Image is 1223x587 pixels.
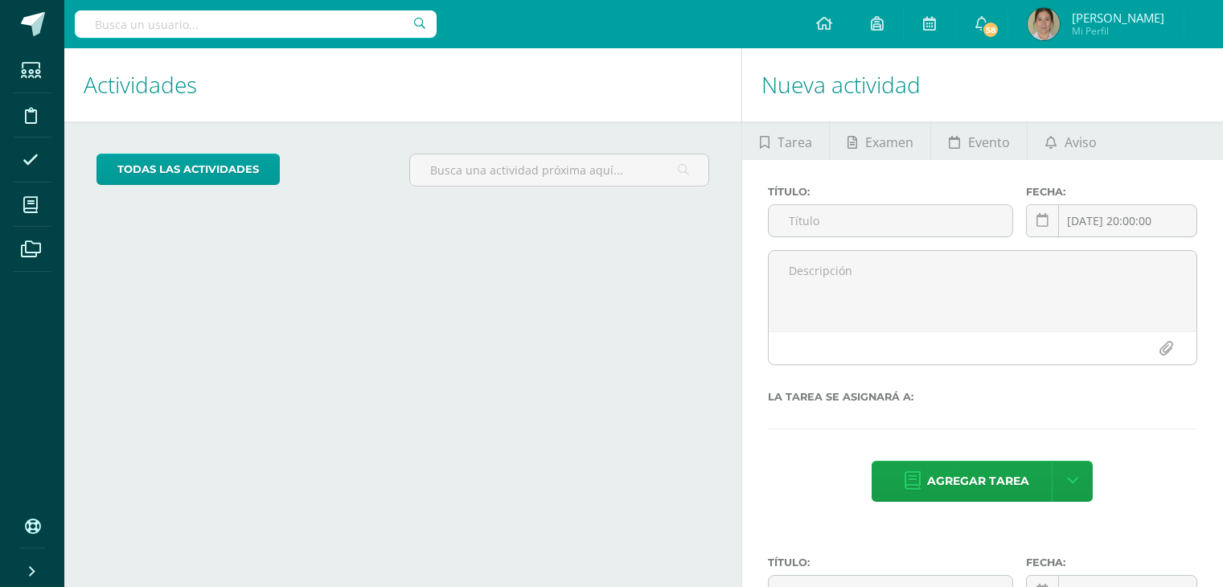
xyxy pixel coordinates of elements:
a: todas las Actividades [96,154,280,185]
a: Tarea [742,121,829,160]
span: [PERSON_NAME] [1072,10,1164,26]
label: Fecha: [1026,186,1197,198]
label: Título: [768,556,1013,569]
label: La tarea se asignará a: [768,391,1197,403]
label: Fecha: [1026,556,1197,569]
span: Tarea [778,123,812,162]
label: Título: [768,186,1013,198]
span: Evento [968,123,1010,162]
span: 58 [982,21,999,39]
input: Busca un usuario... [75,10,437,38]
span: Aviso [1065,123,1097,162]
span: Mi Perfil [1072,24,1164,38]
input: Busca una actividad próxima aquí... [410,154,708,186]
img: 733f736273fa855df81441fb3484c825.png [1028,8,1060,40]
a: Aviso [1028,121,1114,160]
input: Fecha de entrega [1027,205,1196,236]
h1: Nueva actividad [761,48,1204,121]
h1: Actividades [84,48,722,121]
span: Examen [865,123,913,162]
a: Examen [830,121,930,160]
span: Agregar tarea [927,462,1029,501]
a: Evento [931,121,1027,160]
input: Título [769,205,1012,236]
